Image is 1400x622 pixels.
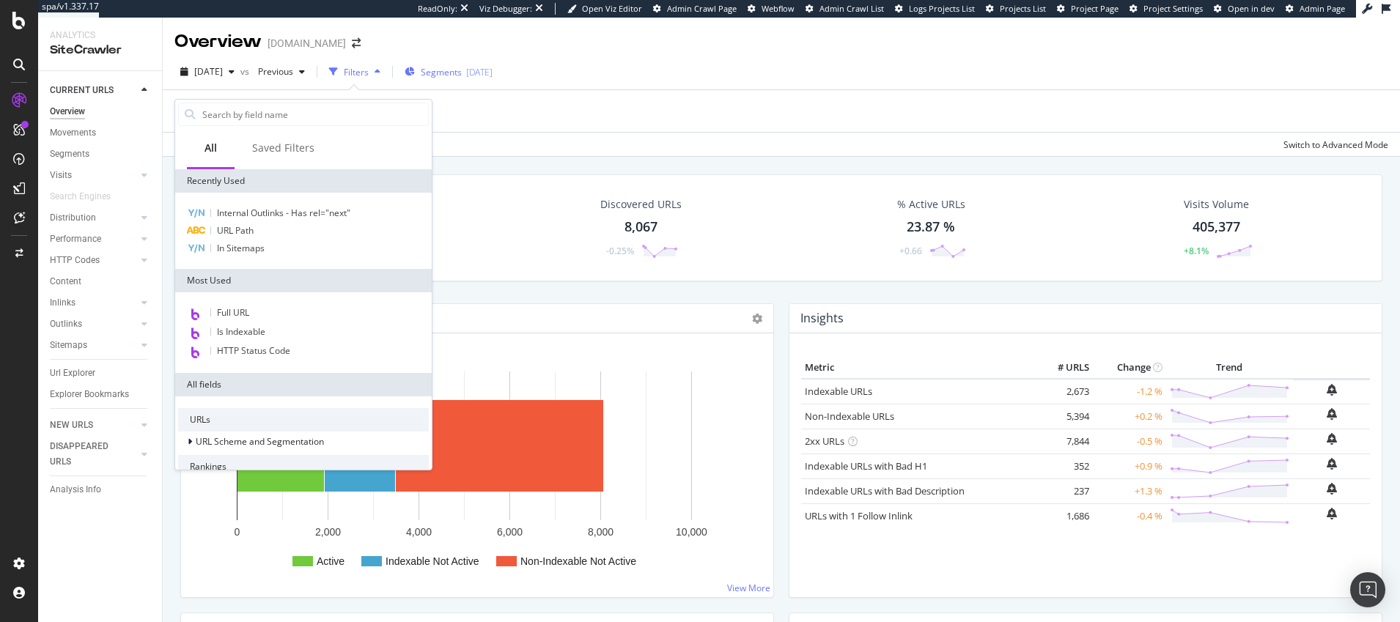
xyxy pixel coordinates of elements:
a: Sitemaps [50,338,137,353]
text: 0 [235,526,240,538]
td: +0.2 % [1093,404,1166,429]
div: Overview [50,104,85,119]
span: Segments [421,66,462,78]
th: Metric [801,357,1034,379]
div: bell-plus [1327,433,1337,445]
div: Sitemaps [50,338,87,353]
div: Most Used [175,269,432,292]
div: bell-plus [1327,408,1337,420]
a: Indexable URLs with Bad H1 [805,459,927,473]
span: Projects List [1000,3,1046,14]
span: 2025 Aug. 10th [194,65,223,78]
a: Project Page [1057,3,1119,15]
a: Visits [50,168,137,183]
a: Segments [50,147,152,162]
div: DISAPPEARED URLS [50,439,124,470]
div: HTTP Codes [50,253,100,268]
td: 5,394 [1034,404,1093,429]
a: Indexable URLs [805,385,872,398]
span: Admin Crawl Page [667,3,737,14]
td: -0.5 % [1093,429,1166,453]
button: Switch to Advanced Mode [1278,133,1388,156]
a: 2xx URLs [805,434,844,448]
a: URLs with 1 Follow Inlink [805,509,913,522]
span: HTTP Status Code [217,344,290,357]
div: Recently Used [175,169,432,193]
svg: A chart. [193,357,762,585]
div: CURRENT URLS [50,83,114,98]
div: ReadOnly: [418,3,457,15]
span: Admin Crawl List [819,3,884,14]
a: HTTP Codes [50,253,137,268]
a: Open in dev [1214,3,1275,15]
div: URLs [178,408,429,432]
text: 8,000 [588,526,614,538]
div: Visits [50,168,72,183]
span: Admin Page [1300,3,1345,14]
span: URL Path [217,224,254,237]
button: [DATE] [174,60,240,84]
a: CURRENT URLS [50,83,137,98]
span: Full URL [217,306,249,319]
text: 6,000 [497,526,523,538]
div: Performance [50,232,101,247]
text: Indexable Not Active [386,555,479,567]
div: Search Engines [50,189,111,204]
div: Overview [174,29,262,54]
button: Segments[DATE] [399,60,498,84]
a: Overview [50,104,152,119]
div: Explorer Bookmarks [50,387,129,402]
div: Viz Debugger: [479,3,532,15]
a: Open Viz Editor [567,3,642,15]
td: +1.3 % [1093,478,1166,503]
div: 8,067 [625,218,657,237]
a: Indexable URLs with Bad Description [805,484,965,497]
a: Distribution [50,210,137,226]
a: Outlinks [50,316,137,332]
span: Logs Projects List [909,3,975,14]
div: Outlinks [50,316,82,332]
span: Open Viz Editor [582,3,642,14]
th: # URLS [1034,357,1093,379]
text: 10,000 [676,526,707,538]
div: bell-plus [1327,508,1337,519]
div: All [205,141,217,155]
a: Inlinks [50,295,137,311]
td: 352 [1034,453,1093,478]
span: Is Indexable [217,325,265,338]
span: Project Page [1071,3,1119,14]
div: Open Intercom Messenger [1350,572,1385,607]
div: Movements [50,125,96,141]
a: Webflow [748,3,795,15]
span: Project Settings [1143,3,1203,14]
span: URL Scheme and Segmentation [196,435,324,448]
div: Visits Volume [1184,197,1249,212]
td: 7,844 [1034,429,1093,453]
div: NEW URLS [50,418,93,433]
a: View More [727,582,770,594]
a: Admin Page [1286,3,1345,15]
a: Movements [50,125,152,141]
button: Filters [323,60,386,84]
div: Switch to Advanced Mode [1283,138,1388,151]
div: % Active URLs [897,197,965,212]
a: Logs Projects List [895,3,975,15]
span: Webflow [762,3,795,14]
div: 405,377 [1193,218,1240,237]
div: +0.66 [899,245,922,257]
text: Non-Indexable Not Active [520,555,636,567]
div: Analytics [50,29,150,42]
a: Analysis Info [50,482,152,497]
th: Trend [1166,357,1293,379]
span: Open in dev [1228,3,1275,14]
span: In Sitemaps [217,242,265,254]
td: -1.2 % [1093,379,1166,404]
text: Active [317,555,345,567]
span: vs [240,65,252,78]
a: Performance [50,232,137,247]
div: arrow-right-arrow-left [352,38,361,48]
a: Admin Crawl Page [653,3,737,15]
div: Url Explorer [50,366,95,381]
div: [DOMAIN_NAME] [268,36,346,51]
div: Filters [344,66,369,78]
